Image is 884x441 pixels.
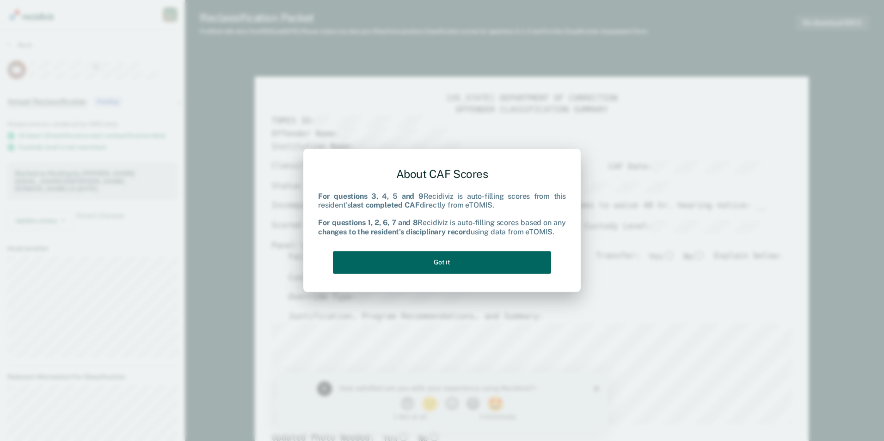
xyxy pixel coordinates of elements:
div: 1 - Not at all [63,42,150,48]
b: For questions 1, 2, 6, 7 and 8 [318,219,417,227]
button: 1 [124,25,140,39]
button: Got it [333,251,551,274]
div: How satisfied are you with your experience using Recidiviz? [63,12,276,20]
b: last completed CAF [350,201,419,209]
div: 5 - Extremely [203,42,290,48]
button: 3 [168,25,184,39]
button: 2 [145,25,164,39]
div: About CAF Scores [318,160,566,188]
button: 4 [190,25,206,39]
button: 5 [210,25,229,39]
b: changes to the resident's disciplinary record [318,227,471,236]
div: Close survey [317,14,323,19]
div: Profile image for Kim [41,9,55,24]
div: Recidiviz is auto-filling scores from this resident's directly from eTOMIS. Recidiviz is auto-fil... [318,192,566,236]
b: For questions 3, 4, 5 and 9 [318,192,424,201]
